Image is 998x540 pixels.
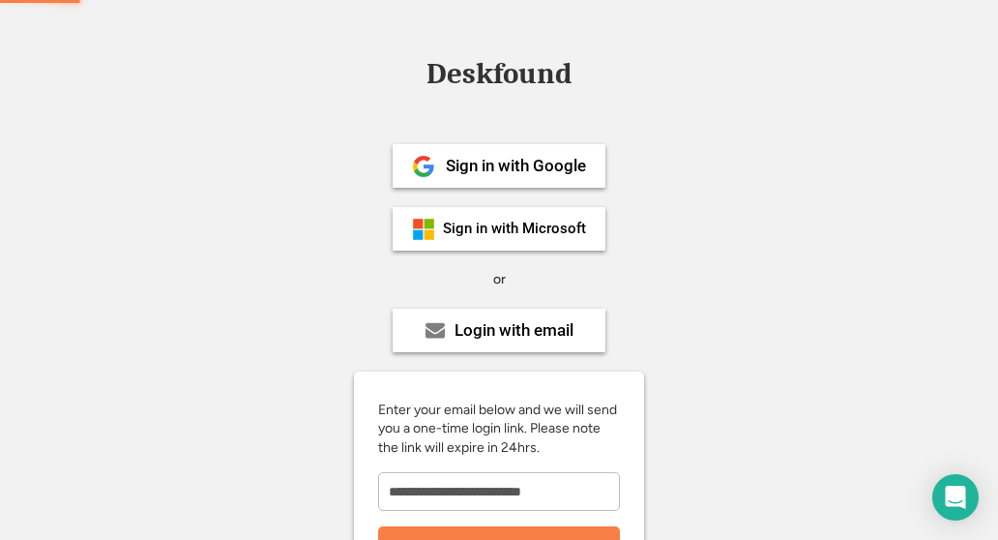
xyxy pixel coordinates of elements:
img: ms-symbollockup_mssymbol_19.png [412,218,435,241]
div: Sign in with Microsoft [443,222,586,236]
div: Enter your email below and we will send you a one-time login link. Please note the link will expi... [378,401,620,458]
div: Deskfound [417,59,581,89]
div: Sign in with Google [446,158,586,174]
div: Open Intercom Messenger [932,474,979,521]
img: 1024px-Google__G__Logo.svg.png [412,155,435,178]
div: Login with email [455,322,573,339]
div: or [493,270,506,289]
